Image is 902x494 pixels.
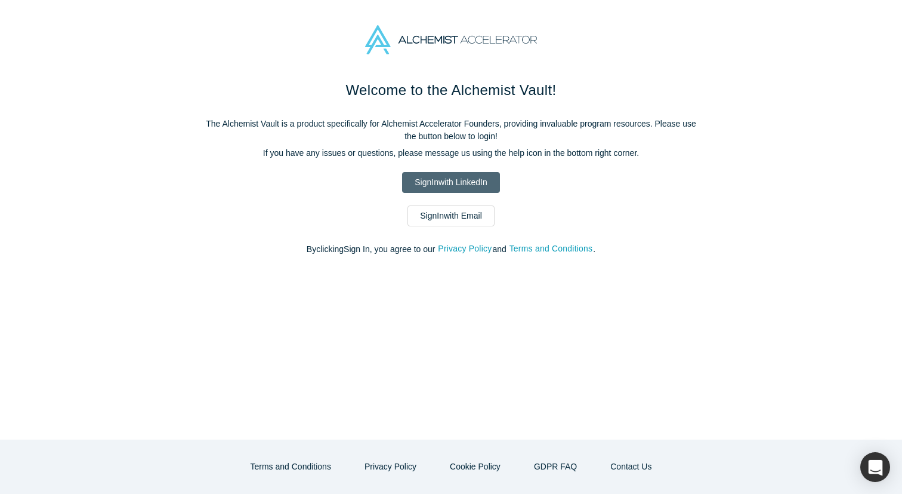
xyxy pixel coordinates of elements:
[200,79,702,101] h1: Welcome to the Alchemist Vault!
[437,242,492,256] button: Privacy Policy
[352,456,429,477] button: Privacy Policy
[365,25,537,54] img: Alchemist Accelerator Logo
[402,172,499,193] a: SignInwith LinkedIn
[200,243,702,256] p: By clicking Sign In , you agree to our and .
[509,242,594,256] button: Terms and Conditions
[521,456,589,477] a: GDPR FAQ
[200,118,702,143] p: The Alchemist Vault is a product specifically for Alchemist Accelerator Founders, providing inval...
[407,205,495,226] a: SignInwith Email
[437,456,513,477] button: Cookie Policy
[238,456,344,477] button: Terms and Conditions
[200,147,702,159] p: If you have any issues or questions, please message us using the help icon in the bottom right co...
[598,456,664,477] button: Contact Us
